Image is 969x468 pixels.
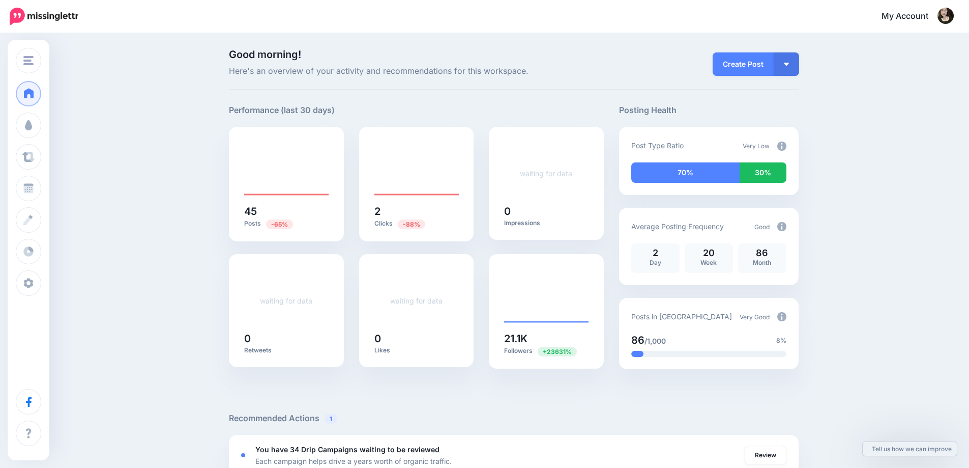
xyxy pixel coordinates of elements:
[229,104,335,117] h5: Performance (last 30 days)
[520,169,572,178] a: waiting for data
[740,313,770,321] span: Very Good
[390,296,443,305] a: waiting for data
[777,222,786,231] img: info-circle-grey.png
[631,334,644,346] span: 86
[325,414,337,424] span: 1
[631,311,732,322] p: Posts in [GEOGRAPHIC_DATA]
[260,296,312,305] a: waiting for data
[631,351,643,357] div: 8% of your posts in the last 30 days have been from Drip Campaigns
[784,63,789,66] img: arrow-down-white.png
[619,104,799,117] h5: Posting Health
[244,206,329,216] h5: 45
[374,206,459,216] h5: 2
[504,206,589,216] h5: 0
[374,346,459,354] p: Likes
[244,334,329,344] h5: 0
[871,4,954,29] a: My Account
[743,142,770,150] span: Very Low
[644,337,666,345] span: /1,000
[374,334,459,344] h5: 0
[631,140,684,151] p: Post Type Ratio
[777,312,786,321] img: info-circle-grey.png
[745,446,786,464] a: Review
[374,219,459,229] p: Clicks
[266,219,293,229] span: Previous period: 129
[631,221,724,232] p: Average Posting Frequency
[504,334,589,344] h5: 21.1K
[229,48,301,61] span: Good morning!
[504,219,589,227] p: Impressions
[777,142,786,151] img: info-circle-grey.png
[650,259,661,266] span: Day
[636,249,674,258] p: 2
[255,455,452,467] p: Each campaign helps drive a years worth of organic traffic.
[398,219,425,229] span: Previous period: 16
[776,336,786,346] span: 8%
[23,56,34,65] img: menu.png
[244,346,329,354] p: Retweets
[10,8,78,25] img: Missinglettr
[740,162,786,183] div: 30% of your posts in the last 30 days were manually created (i.e. were not from Drip Campaigns or...
[229,412,799,425] h5: Recommended Actions
[538,347,577,356] span: Previous period: 89
[504,346,589,356] p: Followers
[863,442,957,456] a: Tell us how we can improve
[241,453,245,457] div: <div class='status-dot small red margin-right'></div>Error
[690,249,728,258] p: 20
[255,445,439,454] b: You have 34 Drip Campaigns waiting to be reviewed
[244,219,329,229] p: Posts
[754,223,770,231] span: Good
[700,259,717,266] span: Week
[229,65,604,78] span: Here's an overview of your activity and recommendations for this workspace.
[743,249,781,258] p: 86
[631,162,740,183] div: 70% of your posts in the last 30 days have been from Drip Campaigns
[713,52,774,76] a: Create Post
[753,259,771,266] span: Month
